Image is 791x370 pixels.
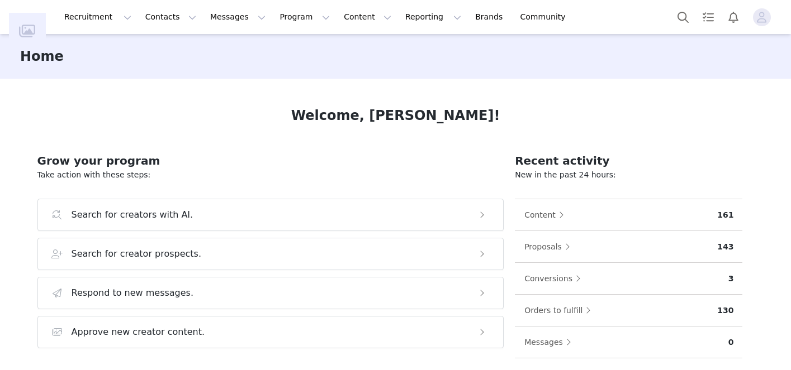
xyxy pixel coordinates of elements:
button: Proposals [524,238,576,256]
h3: Home [20,46,64,66]
button: Search for creator prospects. [37,238,504,270]
button: Recruitment [58,4,138,30]
button: Reporting [399,4,468,30]
p: 161 [717,209,733,221]
button: Search [671,4,695,30]
button: Search for creators with AI. [37,199,504,231]
p: 0 [728,337,734,348]
button: Orders to fulfill [524,301,596,319]
p: 143 [717,241,733,253]
h3: Respond to new messages. [72,286,194,300]
button: Notifications [721,4,746,30]
h3: Search for creators with AI. [72,208,193,222]
button: Messages [524,333,577,351]
h3: Approve new creator content. [72,325,205,339]
button: Messages [203,4,272,30]
button: Program [273,4,337,30]
button: Contacts [139,4,203,30]
a: Tasks [696,4,721,30]
div: avatar [756,8,767,26]
button: Content [337,4,398,30]
a: Community [514,4,577,30]
button: Conversions [524,270,586,287]
button: Profile [746,8,782,26]
h2: Grow your program [37,152,504,169]
button: Respond to new messages. [37,277,504,309]
a: Brands [468,4,513,30]
h1: Welcome, [PERSON_NAME]! [291,105,500,126]
button: Content [524,206,570,224]
p: 3 [728,273,734,285]
button: Approve new creator content. [37,316,504,348]
p: New in the past 24 hours: [515,169,742,181]
h2: Recent activity [515,152,742,169]
h3: Search for creator prospects. [72,247,202,261]
p: Take action with these steps: [37,169,504,181]
p: 130 [717,305,733,316]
